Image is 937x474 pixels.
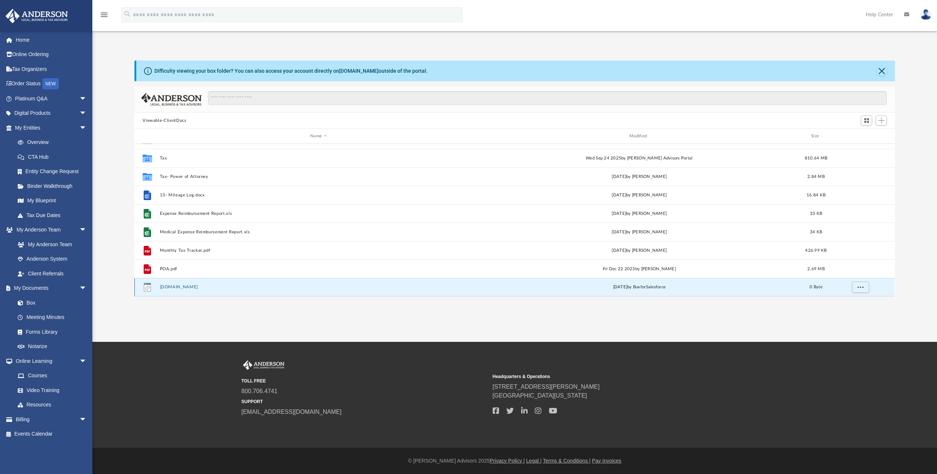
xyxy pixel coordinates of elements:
span: 33 KB [810,212,822,216]
a: My Anderson Team [10,237,90,252]
a: Platinum Q&Aarrow_drop_down [5,91,98,106]
img: Anderson Advisors Platinum Portal [3,9,70,23]
div: Fri Dec 22 2023 by [PERSON_NAME] [481,266,798,272]
div: [DATE] by [PERSON_NAME] [481,229,798,236]
div: NEW [42,78,59,89]
div: [DATE] by [PERSON_NAME] [481,210,798,217]
i: search [123,10,131,18]
a: Digital Productsarrow_drop_down [5,106,98,121]
small: SUPPORT [242,398,488,405]
a: Pay Invoices [592,458,621,464]
div: [DATE] by [PERSON_NAME] [481,192,798,199]
a: My Anderson Teamarrow_drop_down [5,223,94,237]
button: [DOMAIN_NAME] [160,285,478,289]
small: TOLL FREE [242,378,488,384]
div: Difficulty viewing your box folder? You can also access your account directly on outside of the p... [154,67,428,75]
button: Expense Reimbursement Report.xls [160,211,478,216]
div: id [834,133,886,140]
div: Modified [481,133,798,140]
a: Meeting Minutes [10,310,94,325]
button: Switch to Grid View [861,116,872,126]
i: menu [100,10,109,19]
button: More options [852,282,869,293]
div: Size [801,133,831,140]
small: Headquarters & Operations [493,373,739,380]
button: POA.pdf [160,267,478,271]
a: Online Ordering [5,47,98,62]
span: 2.84 MB [807,175,825,179]
a: Tax Organizers [5,62,98,76]
a: Video Training [10,383,90,398]
a: My Entitiesarrow_drop_down [5,120,98,135]
div: grid [134,144,895,296]
a: Online Learningarrow_drop_down [5,354,94,368]
a: Box [10,295,90,310]
a: Privacy Policy | [490,458,525,464]
a: Anderson System [10,252,94,267]
span: arrow_drop_down [79,223,94,238]
span: 426.99 KB [806,248,827,253]
button: 13- Mileage Log.docx [160,193,478,197]
a: CTA Hub [10,150,98,164]
span: 810.64 MB [805,156,827,160]
a: [DOMAIN_NAME] [339,68,379,74]
a: Events Calendar [5,427,98,442]
div: Name [160,133,477,140]
button: Add [876,116,887,126]
a: My Blueprint [10,193,94,208]
span: arrow_drop_down [79,106,94,121]
span: 2.69 MB [807,267,825,271]
a: Resources [10,398,94,412]
img: User Pic [920,9,931,20]
span: 16.84 KB [807,193,825,197]
a: Notarize [10,339,94,354]
img: Anderson Advisors Platinum Portal [242,360,286,370]
a: Forms Library [10,324,90,339]
a: Tax Due Dates [10,208,98,223]
span: arrow_drop_down [79,281,94,296]
button: Monthly Tax Tracker.pdf [160,248,478,253]
span: 0 Byte [810,285,823,289]
a: [STREET_ADDRESS][PERSON_NAME] [493,384,600,390]
a: My Documentsarrow_drop_down [5,281,94,296]
span: arrow_drop_down [79,354,94,369]
a: [EMAIL_ADDRESS][DOMAIN_NAME] [242,409,342,415]
button: Close [877,66,887,76]
div: [DATE] by [PERSON_NAME] [481,247,798,254]
button: Tax [160,156,478,161]
button: Viewable-ClientDocs [143,117,186,124]
div: [DATE] by [PERSON_NAME] [481,174,798,180]
div: © [PERSON_NAME] Advisors 2025 [92,457,937,465]
a: Legal | [526,458,542,464]
button: Medical Expense Reimbursement Report.xls [160,230,478,234]
input: Search files and folders [208,91,887,105]
span: 34 KB [810,230,822,234]
a: Entity Change Request [10,164,98,179]
div: id [138,133,156,140]
a: Home [5,32,98,47]
span: arrow_drop_down [79,120,94,135]
a: Courses [10,368,94,383]
a: Terms & Conditions | [543,458,591,464]
a: Binder Walkthrough [10,179,98,193]
a: Client Referrals [10,266,94,281]
span: arrow_drop_down [79,91,94,106]
span: arrow_drop_down [79,412,94,427]
a: Billingarrow_drop_down [5,412,98,427]
a: Order StatusNEW [5,76,98,92]
a: Overview [10,135,98,150]
a: [GEOGRAPHIC_DATA][US_STATE] [493,392,587,399]
div: Wed Sep 24 2025 by [PERSON_NAME] Advisors Portal [481,155,798,162]
div: [DATE] by BoxforSalesforce [481,284,798,291]
a: menu [100,14,109,19]
button: Tax- Power of Attorney [160,174,478,179]
a: 800.706.4741 [242,388,278,394]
